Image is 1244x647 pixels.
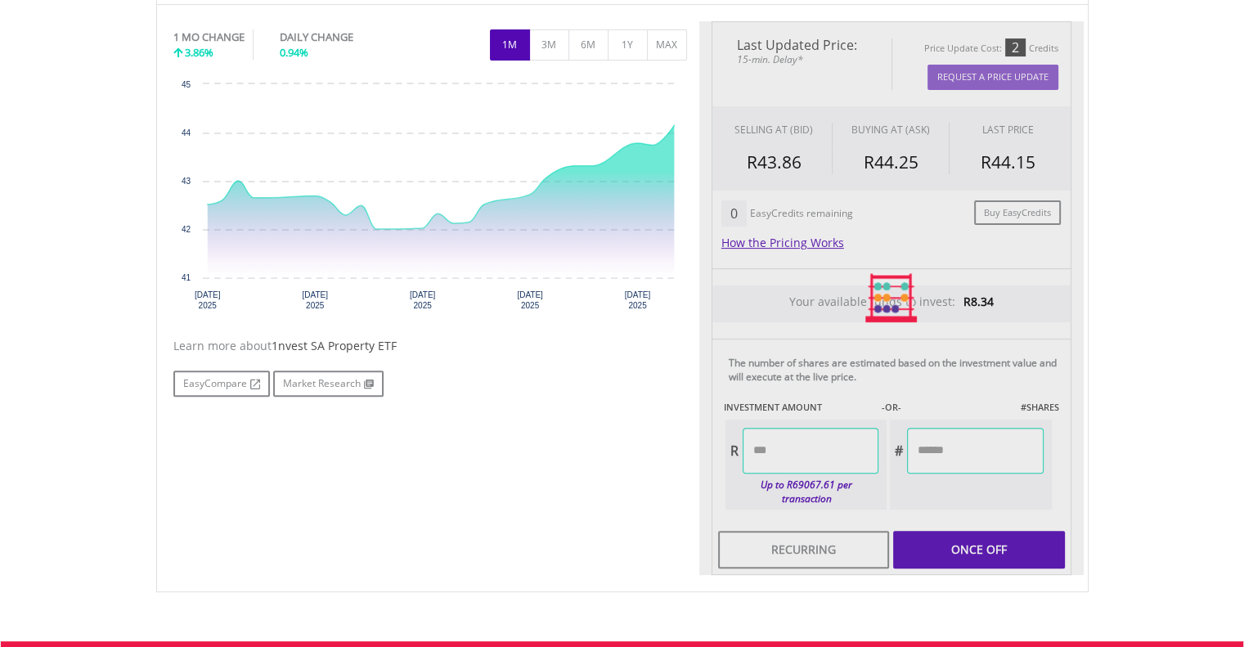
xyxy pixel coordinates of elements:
div: 1 MO CHANGE [173,29,245,45]
button: 6M [568,29,609,61]
button: MAX [647,29,687,61]
text: [DATE] 2025 [194,290,220,310]
span: 1nvest SA Property ETF [272,338,397,353]
a: EasyCompare [173,371,270,397]
div: Chart. Highcharts interactive chart. [173,76,687,321]
button: 3M [529,29,569,61]
button: 1Y [608,29,648,61]
text: 45 [181,80,191,89]
button: 1M [490,29,530,61]
span: 3.86% [185,45,213,60]
text: 41 [181,273,191,282]
span: 0.94% [280,45,308,60]
text: [DATE] 2025 [302,290,328,310]
text: [DATE] 2025 [517,290,543,310]
svg: Interactive chart [173,76,687,321]
text: [DATE] 2025 [624,290,650,310]
text: 43 [181,177,191,186]
div: Learn more about [173,338,687,354]
text: 44 [181,128,191,137]
text: [DATE] 2025 [409,290,435,310]
text: 42 [181,225,191,234]
div: DAILY CHANGE [280,29,408,45]
a: Market Research [273,371,384,397]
